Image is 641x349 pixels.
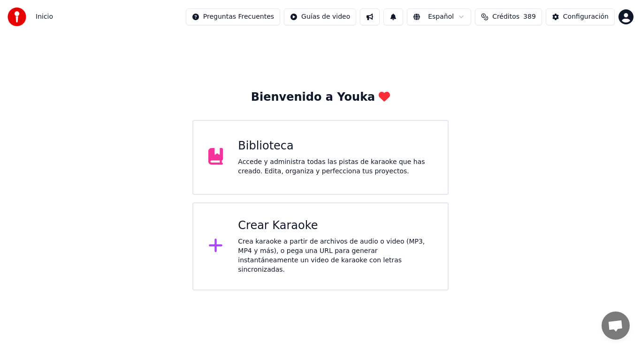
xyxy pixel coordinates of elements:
button: Preguntas Frecuentes [186,8,280,25]
div: Configuración [563,12,609,22]
img: youka [8,7,26,26]
button: Guías de video [284,8,356,25]
span: Créditos [492,12,519,22]
div: Bienvenido a Youka [251,90,390,105]
div: Crear Karaoke [238,218,433,233]
button: Créditos389 [475,8,542,25]
span: Inicio [36,12,53,22]
nav: breadcrumb [36,12,53,22]
span: 389 [523,12,536,22]
button: Configuración [546,8,615,25]
div: Accede y administra todas las pistas de karaoke que has creado. Edita, organiza y perfecciona tus... [238,157,433,176]
a: Chat abierto [602,312,630,340]
div: Biblioteca [238,139,433,154]
div: Crea karaoke a partir de archivos de audio o video (MP3, MP4 y más), o pega una URL para generar ... [238,237,433,275]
